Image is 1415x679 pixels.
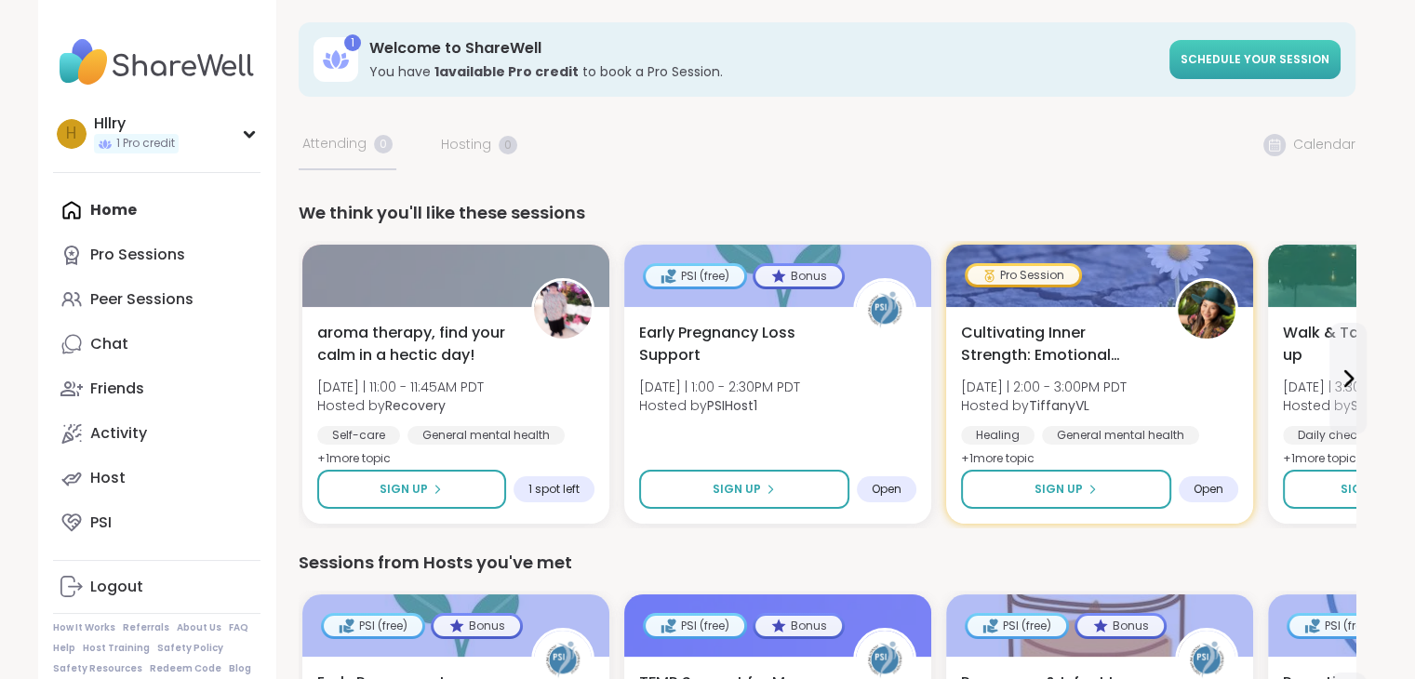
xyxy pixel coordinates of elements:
[1077,616,1164,636] div: Bonus
[53,277,260,322] a: Peer Sessions
[53,30,260,95] img: ShareWell Nav Logo
[961,378,1127,396] span: [DATE] | 2:00 - 3:00PM PDT
[434,62,579,81] b: 1 available Pro credit
[53,322,260,366] a: Chat
[968,616,1066,636] div: PSI (free)
[317,396,484,415] span: Hosted by
[961,470,1171,509] button: Sign Up
[90,289,194,310] div: Peer Sessions
[123,621,169,634] a: Referrals
[872,482,901,497] span: Open
[53,500,260,545] a: PSI
[53,642,75,655] a: Help
[150,662,221,675] a: Redeem Code
[1169,40,1341,79] a: Schedule your session
[961,426,1035,445] div: Healing
[177,621,221,634] a: About Us
[646,266,744,286] div: PSI (free)
[639,378,800,396] span: [DATE] | 1:00 - 2:30PM PDT
[324,616,422,636] div: PSI (free)
[639,470,849,509] button: Sign Up
[90,513,112,533] div: PSI
[1341,481,1389,498] span: Sign Up
[1289,616,1388,636] div: PSI (free)
[299,200,1355,226] div: We think you'll like these sessions
[116,136,175,152] span: 1 Pro credit
[53,456,260,500] a: Host
[755,266,842,286] div: Bonus
[1042,426,1199,445] div: General mental health
[53,662,142,675] a: Safety Resources
[713,481,761,498] span: Sign Up
[961,396,1127,415] span: Hosted by
[380,481,428,498] span: Sign Up
[968,266,1079,285] div: Pro Session
[407,426,565,445] div: General mental health
[157,642,223,655] a: Safety Policy
[639,396,800,415] span: Hosted by
[534,281,592,339] img: Recovery
[299,550,1355,576] div: Sessions from Hosts you've met
[90,577,143,597] div: Logout
[229,621,248,634] a: FAQ
[961,322,1155,366] span: Cultivating Inner Strength: Emotional Regulation
[639,322,833,366] span: Early Pregnancy Loss Support
[53,411,260,456] a: Activity
[90,468,126,488] div: Host
[646,616,744,636] div: PSI (free)
[90,423,147,444] div: Activity
[53,366,260,411] a: Friends
[53,621,115,634] a: How It Works
[1181,51,1329,67] span: Schedule your session
[53,233,260,277] a: Pro Sessions
[707,396,757,415] b: PSIHost1
[344,34,361,51] div: 1
[317,426,400,445] div: Self-care
[755,616,842,636] div: Bonus
[90,334,128,354] div: Chat
[83,642,150,655] a: Host Training
[1178,281,1235,339] img: TiffanyVL
[369,38,1158,59] h3: Welcome to ShareWell
[94,113,179,134] div: Hllry
[1283,426,1395,445] div: Daily check-in
[1029,396,1089,415] b: TiffanyVL
[90,245,185,265] div: Pro Sessions
[856,281,914,339] img: PSIHost1
[317,378,484,396] span: [DATE] | 11:00 - 11:45AM PDT
[528,482,580,497] span: 1 spot left
[1194,482,1223,497] span: Open
[385,396,446,415] b: Recovery
[229,662,251,675] a: Blog
[434,616,520,636] div: Bonus
[317,470,506,509] button: Sign Up
[369,62,1158,81] h3: You have to book a Pro Session.
[1035,481,1083,498] span: Sign Up
[90,379,144,399] div: Friends
[66,122,76,146] span: H
[317,322,511,366] span: aroma therapy, find your calm in a hectic day!
[53,565,260,609] a: Logout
